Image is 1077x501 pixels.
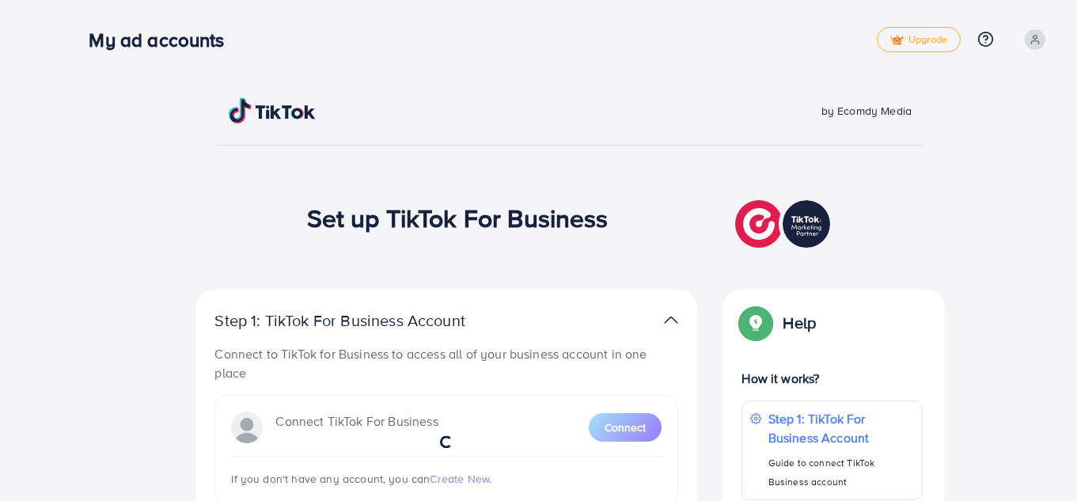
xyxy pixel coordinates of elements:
[741,309,770,337] img: Popup guide
[890,34,947,46] span: Upgrade
[768,409,914,447] p: Step 1: TikTok For Business Account
[877,27,961,52] a: tickUpgrade
[768,454,914,492] p: Guide to connect TikTok Business account
[890,35,904,46] img: tick
[821,103,912,119] span: by Ecomdy Media
[89,28,237,51] h3: My ad accounts
[741,369,922,388] p: How it works?
[214,311,515,330] p: Step 1: TikTok For Business Account
[307,203,609,233] h1: Set up TikTok For Business
[783,313,816,332] p: Help
[229,98,316,123] img: TikTok
[664,309,678,332] img: TikTok partner
[735,196,834,252] img: TikTok partner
